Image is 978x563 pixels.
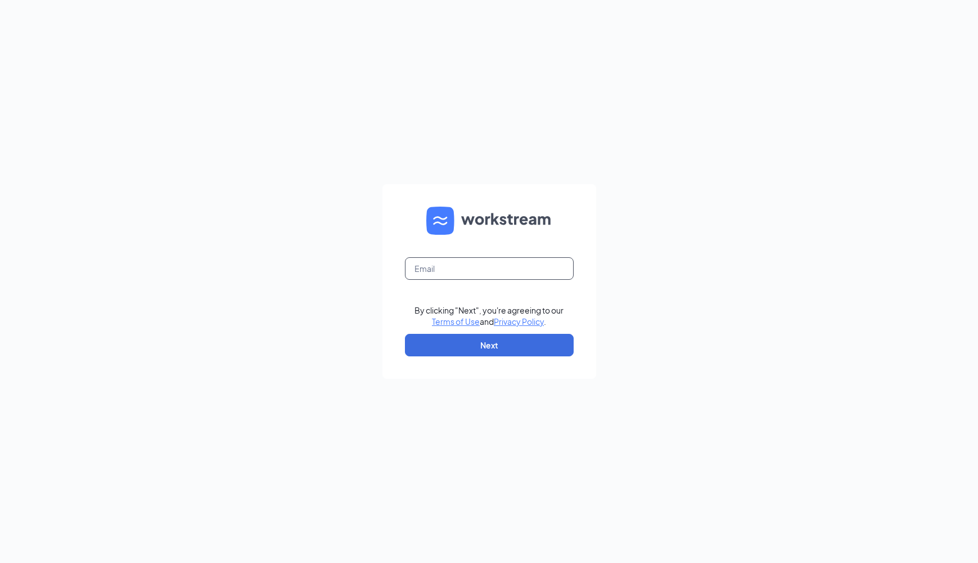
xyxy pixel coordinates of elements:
a: Terms of Use [432,316,480,327]
div: By clicking "Next", you're agreeing to our and . [414,305,564,327]
input: Email [405,257,574,280]
a: Privacy Policy [494,316,544,327]
img: WS logo and Workstream text [426,207,552,235]
button: Next [405,334,574,356]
